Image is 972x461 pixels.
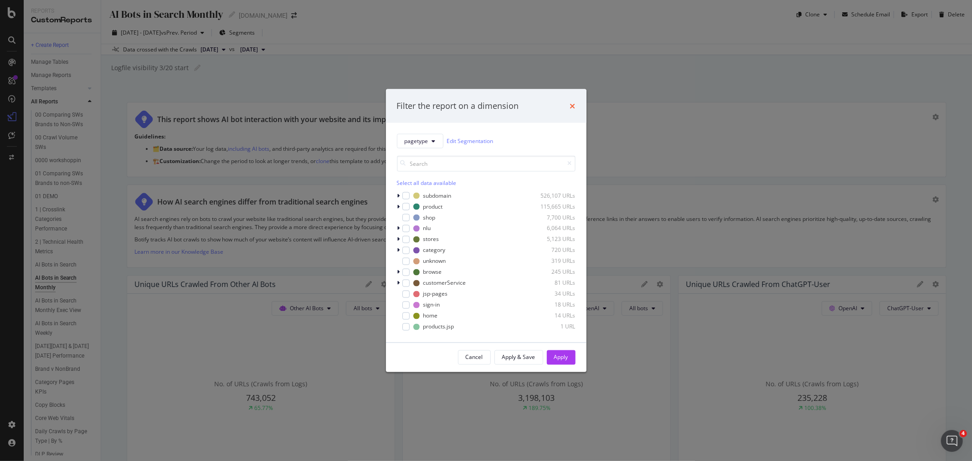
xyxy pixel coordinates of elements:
[531,214,576,221] div: 7,700 URLs
[447,136,494,146] a: Edit Segmentation
[531,236,576,243] div: 5,123 URLs
[494,350,543,364] button: Apply & Save
[423,301,440,309] div: sign-in
[531,203,576,210] div: 115,665 URLs
[423,290,448,298] div: jsp-pages
[554,353,568,361] div: Apply
[531,246,576,254] div: 720 URLs
[531,268,576,276] div: 245 URLs
[397,179,576,186] div: Select all data available
[941,430,963,452] iframe: Intercom live chat
[531,279,576,287] div: 81 URLs
[531,257,576,265] div: 319 URLs
[531,323,576,331] div: 1 URL
[386,89,586,372] div: modal
[423,246,446,254] div: category
[423,279,466,287] div: customerService
[423,236,439,243] div: stores
[423,192,452,200] div: subdomain
[423,203,443,210] div: product
[423,225,431,232] div: nlu
[458,350,491,364] button: Cancel
[397,133,443,148] button: pagetype
[960,430,967,437] span: 4
[531,301,576,309] div: 18 URLs
[547,350,576,364] button: Apply
[423,257,446,265] div: unknown
[531,225,576,232] div: 6,064 URLs
[502,353,535,361] div: Apply & Save
[423,214,436,221] div: shop
[397,100,519,112] div: Filter the report on a dimension
[397,155,576,171] input: Search
[466,353,483,361] div: Cancel
[423,312,438,320] div: home
[405,137,428,145] span: pagetype
[423,268,442,276] div: browse
[531,312,576,320] div: 14 URLs
[570,100,576,112] div: times
[531,290,576,298] div: 34 URLs
[423,323,454,331] div: products.jsp
[531,192,576,200] div: 526,107 URLs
